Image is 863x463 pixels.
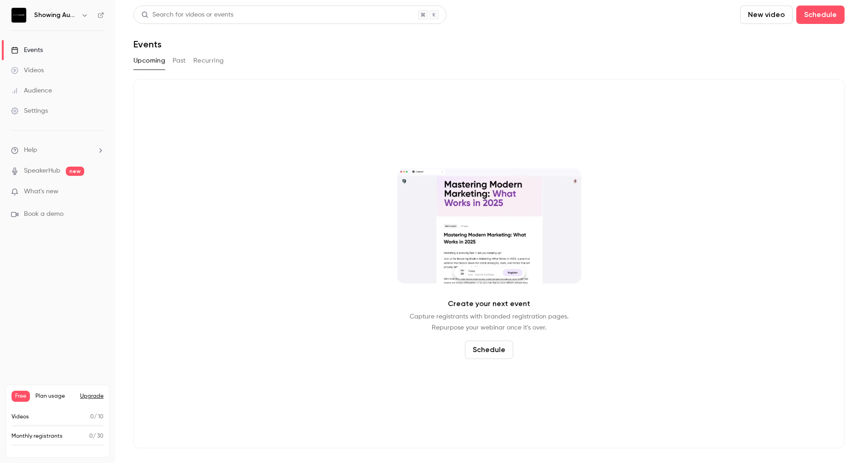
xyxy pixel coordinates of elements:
button: Schedule [465,341,513,359]
button: Recurring [193,53,224,68]
button: Schedule [796,6,845,24]
button: Upcoming [133,53,165,68]
div: Videos [11,66,44,75]
p: Videos [12,413,29,421]
span: new [66,167,84,176]
button: Upgrade [80,393,104,400]
div: Search for videos or events [141,10,233,20]
div: Settings [11,106,48,116]
button: New video [740,6,793,24]
p: / 10 [90,413,104,421]
span: 0 [89,434,93,439]
h1: Events [133,39,162,50]
p: Monthly registrants [12,432,63,440]
span: Plan usage [35,393,75,400]
span: What's new [24,187,58,197]
p: Create your next event [448,298,530,309]
a: SpeakerHub [24,166,60,176]
span: Free [12,391,30,402]
div: Audience [11,86,52,95]
p: Capture registrants with branded registration pages. Repurpose your webinar once it's over. [410,311,568,333]
img: Showing Austin [12,8,26,23]
h6: Showing Austin [34,11,77,20]
span: 0 [90,414,94,420]
li: help-dropdown-opener [11,145,104,155]
p: / 30 [89,432,104,440]
span: Help [24,145,37,155]
div: Events [11,46,43,55]
span: Book a demo [24,209,64,219]
button: Past [173,53,186,68]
